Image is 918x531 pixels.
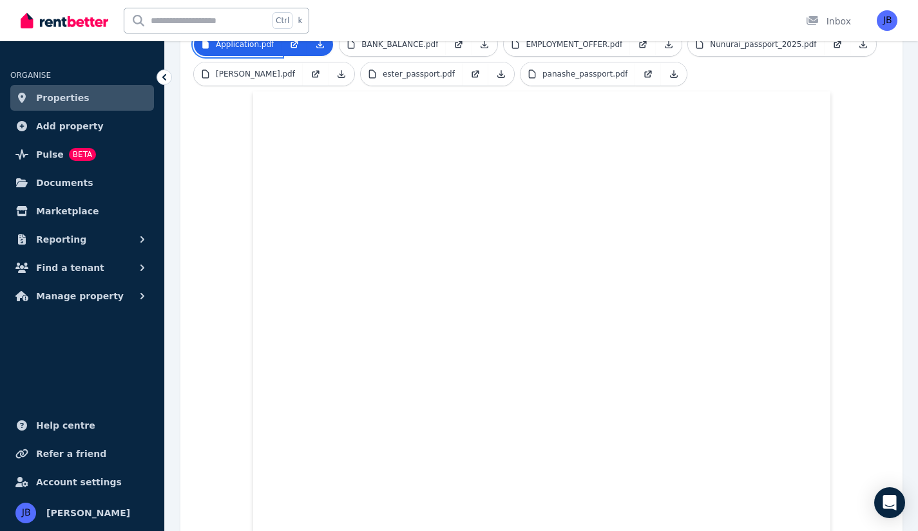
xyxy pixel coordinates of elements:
[630,33,656,56] a: Open in new Tab
[194,33,282,56] a: Application.pdf
[10,85,154,111] a: Properties
[877,10,897,31] img: Jeremy Baker
[303,62,329,86] a: Open in new Tab
[36,446,106,461] span: Refer a friend
[504,33,630,56] a: EMPLOYMENT_OFFER.pdf
[21,11,108,30] img: RentBetter
[526,39,622,50] p: EMPLOYMENT_OFFER.pdf
[10,142,154,167] a: PulseBETA
[36,232,86,247] span: Reporting
[36,418,95,433] span: Help centre
[36,474,122,490] span: Account settings
[874,487,905,518] div: Open Intercom Messenger
[10,255,154,281] button: Find a tenant
[10,469,154,495] a: Account settings
[307,33,333,56] a: Download Attachment
[194,62,303,86] a: [PERSON_NAME].pdf
[10,413,154,438] a: Help centre
[15,503,36,523] img: Jeremy Baker
[472,33,497,56] a: Download Attachment
[542,69,628,79] p: panashe_passport.pdf
[10,198,154,224] a: Marketplace
[806,15,851,28] div: Inbox
[661,62,687,86] a: Download Attachment
[635,62,661,86] a: Open in new Tab
[488,62,514,86] a: Download Attachment
[10,71,51,80] span: ORGANISE
[216,69,295,79] p: [PERSON_NAME].pdf
[361,62,463,86] a: ester_passport.pdf
[10,227,154,252] button: Reporting
[339,33,446,56] a: BANK_BALANCE.pdf
[10,170,154,196] a: Documents
[446,33,472,56] a: Open in new Tab
[216,39,274,50] p: Application.pdf
[361,39,438,50] p: BANK_BALANCE.pdf
[69,148,96,161] span: BETA
[850,33,876,56] a: Download Attachment
[36,203,99,219] span: Marketplace
[36,260,104,275] span: Find a tenant
[298,15,302,26] span: k
[383,69,455,79] p: ester_passport.pdf
[10,113,154,139] a: Add property
[463,62,488,86] a: Open in new Tab
[521,62,636,86] a: panashe_passport.pdf
[10,283,154,309] button: Manage property
[10,441,154,467] a: Refer a friend
[710,39,816,50] p: Nunurai_passport_2025.pdf
[688,33,824,56] a: Nunurai_passport_2025.pdf
[36,90,90,106] span: Properties
[36,147,64,162] span: Pulse
[36,118,104,134] span: Add property
[825,33,850,56] a: Open in new Tab
[656,33,682,56] a: Download Attachment
[282,33,307,56] a: Open in new Tab
[36,175,93,191] span: Documents
[46,505,130,521] span: [PERSON_NAME]
[36,288,124,304] span: Manage property
[329,62,354,86] a: Download Attachment
[273,12,292,29] span: Ctrl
